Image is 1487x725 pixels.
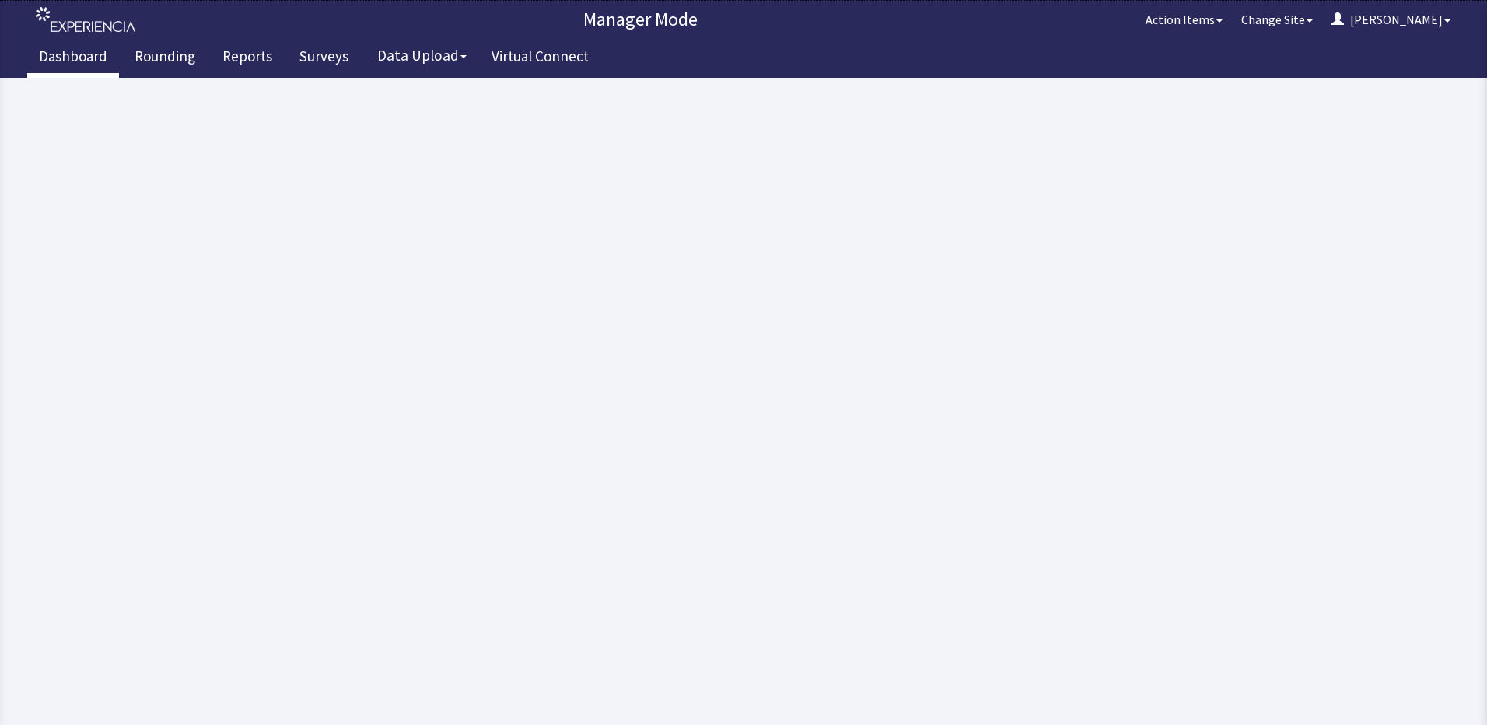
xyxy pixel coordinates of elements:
[368,41,476,70] button: Data Upload
[1322,4,1460,35] button: [PERSON_NAME]
[123,39,207,78] a: Rounding
[27,39,119,78] a: Dashboard
[36,7,135,33] img: experiencia_logo.png
[288,39,360,78] a: Surveys
[211,39,284,78] a: Reports
[1232,4,1322,35] button: Change Site
[480,39,600,78] a: Virtual Connect
[1136,4,1232,35] button: Action Items
[144,7,1136,32] p: Manager Mode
